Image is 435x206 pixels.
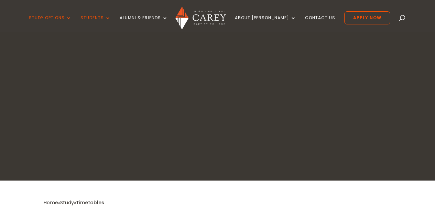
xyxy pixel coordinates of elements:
a: Students [80,15,111,32]
a: Contact Us [305,15,335,32]
span: » » [44,199,104,206]
a: Apply Now [344,11,390,24]
a: Study [60,199,74,206]
a: Study Options [29,15,72,32]
a: Home [44,199,58,206]
a: About [PERSON_NAME] [235,15,296,32]
span: Timetables [76,199,104,206]
img: Carey Baptist College [175,7,226,30]
a: Alumni & Friends [120,15,168,32]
